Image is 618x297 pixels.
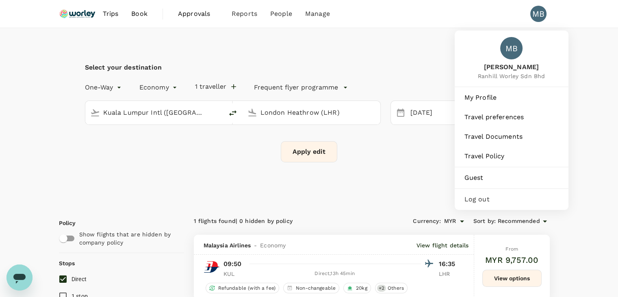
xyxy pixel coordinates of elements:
input: Going to [260,106,363,119]
span: My Profile [464,93,559,103]
p: Frequent flyer programme [254,83,338,92]
span: Sort by : [473,217,496,226]
span: Ranhill Worley Sdn Bhd [478,72,545,80]
strong: Stops [59,260,75,266]
div: 20kg [343,283,371,293]
span: Refundable (with a fee) [215,285,279,292]
p: KUL [223,270,244,278]
span: 20kg [353,285,371,292]
div: Economy [139,81,179,94]
span: Travel Documents [464,132,559,142]
p: LHR [439,270,459,278]
span: + 2 [377,285,386,292]
span: - [251,241,260,249]
div: Non-changeable [283,283,339,293]
p: Show flights that are hidden by company policy [79,230,178,247]
a: Travel preferences [458,108,565,126]
div: 1 flights found | 0 hidden by policy [194,217,372,226]
span: Manage [305,9,330,19]
button: Open [217,111,219,113]
button: View options [482,270,542,287]
a: Guest [458,169,565,187]
span: Travel Policy [464,151,559,161]
span: Book [131,9,147,19]
div: MB [500,37,523,59]
span: Economy [260,241,286,249]
span: Direct [72,276,87,282]
span: Non-changeable [293,285,339,292]
button: delete [223,103,243,123]
span: People [270,9,292,19]
a: Travel Policy [458,147,565,165]
p: View flight details [416,241,469,249]
span: Recommended [498,217,540,226]
div: Select your destination [85,62,162,73]
div: +2Others [375,283,408,293]
div: Direct , 13h 45min [249,270,421,278]
span: Guest [464,173,559,183]
a: Travel Documents [458,128,565,146]
p: 16:35 [439,259,459,269]
span: [PERSON_NAME] [478,63,545,72]
span: Trips [102,9,118,19]
span: Approvals [178,9,219,19]
div: Refundable (with a fee) [206,283,279,293]
iframe: Button to launch messaging window [7,264,33,290]
span: Others [384,285,407,292]
img: MH [204,259,220,275]
div: Log out [458,190,565,208]
span: Currency : [413,217,440,226]
img: Ranhill Worley Sdn Bhd [59,5,96,23]
button: Frequent flyer programme [254,83,348,92]
div: One-Way [85,81,123,94]
h6: MYR 9,757.00 [485,253,538,266]
button: Apply edit [281,141,337,162]
button: 1 traveller [195,83,236,91]
div: MB [530,6,546,22]
button: Open [375,111,376,113]
span: Malaysia Airlines [204,241,251,249]
input: Depart from [103,106,206,119]
span: Reports [232,9,257,19]
div: [DATE] [407,105,465,121]
a: My Profile [458,89,565,107]
button: Open [456,216,468,227]
span: From [505,246,518,252]
span: Log out [464,194,559,204]
p: Policy [59,219,66,227]
span: Travel preferences [464,112,559,122]
p: 09:50 [223,259,242,269]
